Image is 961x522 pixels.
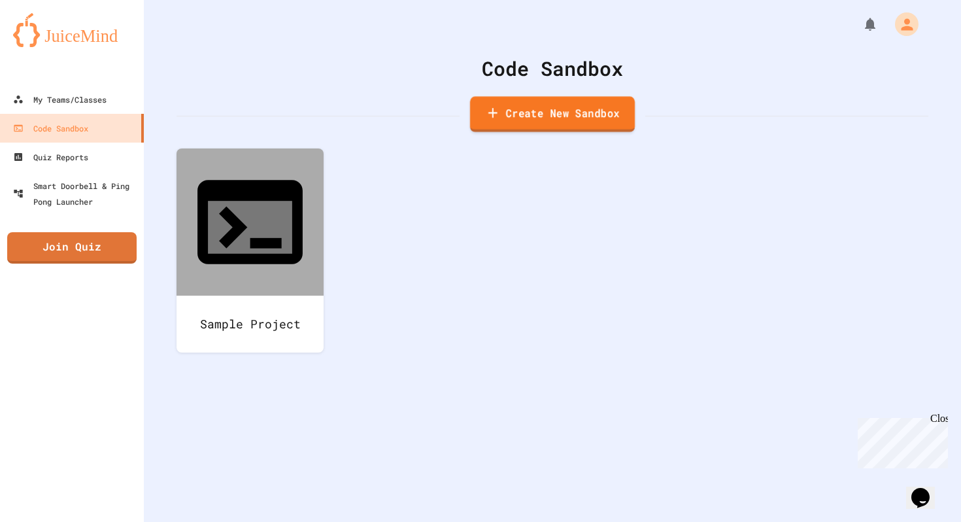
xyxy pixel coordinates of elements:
div: Chat with us now!Close [5,5,90,83]
iframe: chat widget [906,470,948,509]
div: My Notifications [838,13,881,35]
div: Smart Doorbell & Ping Pong Launcher [13,178,139,209]
a: Sample Project [177,148,324,353]
div: My Teams/Classes [13,92,107,107]
div: My Account [881,9,922,39]
a: Create New Sandbox [470,96,635,132]
div: Code Sandbox [13,120,88,136]
a: Join Quiz [7,232,137,264]
div: Code Sandbox [177,54,928,83]
div: Quiz Reports [13,149,88,165]
iframe: chat widget [852,413,948,468]
div: Sample Project [177,296,324,353]
img: logo-orange.svg [13,13,131,47]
